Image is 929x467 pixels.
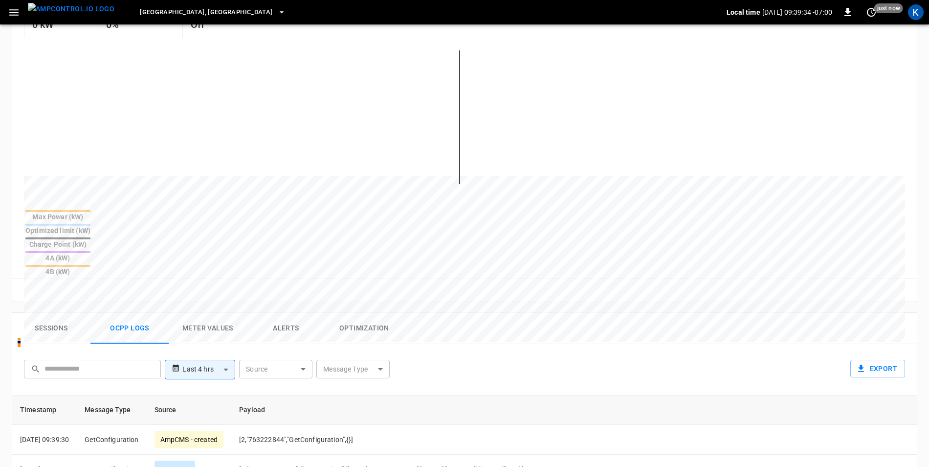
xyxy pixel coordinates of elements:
p: [DATE] 09:39:34 -07:00 [762,7,832,17]
button: [GEOGRAPHIC_DATA], [GEOGRAPHIC_DATA] [136,3,289,22]
button: Optimization [325,313,403,344]
th: Payload [231,396,885,425]
th: Timestamp [12,396,77,425]
span: just now [874,3,903,13]
th: Message Type [77,396,146,425]
button: Export [850,360,905,378]
div: profile-icon [908,4,924,20]
button: Meter Values [169,313,247,344]
p: [DATE] 09:39:30 [20,435,69,444]
div: Last 4 hrs [182,360,235,379]
button: Alerts [247,313,325,344]
button: Sessions [12,313,90,344]
p: Local time [727,7,760,17]
button: set refresh interval [863,4,879,20]
img: ampcontrol.io logo [28,3,114,15]
th: Source [147,396,231,425]
span: [GEOGRAPHIC_DATA], [GEOGRAPHIC_DATA] [140,7,272,18]
button: Ocpp logs [90,313,169,344]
